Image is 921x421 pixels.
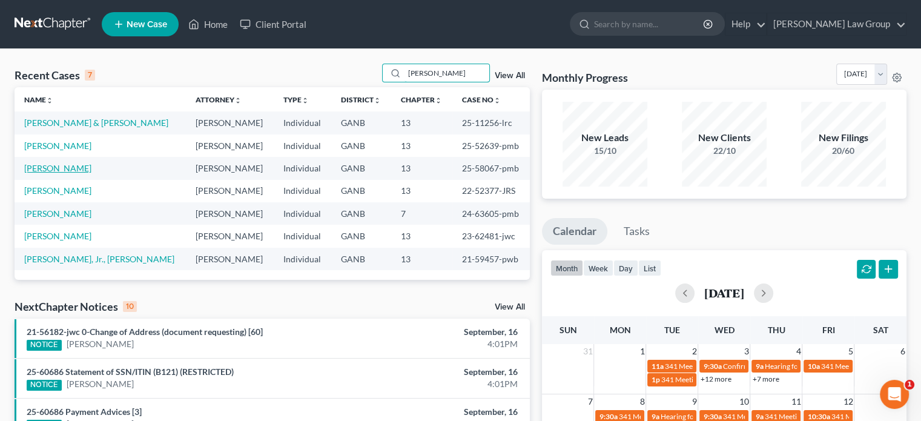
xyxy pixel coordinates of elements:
[905,380,914,390] span: 1
[452,202,530,225] td: 24-63605-pmb
[331,202,391,225] td: GANB
[682,145,767,157] div: 22/10
[700,374,731,383] a: +12 more
[661,375,770,384] span: 341 Meeting for [PERSON_NAME]
[391,225,452,247] td: 13
[274,111,331,134] td: Individual
[24,254,174,264] a: [PERSON_NAME], Jr., [PERSON_NAME]
[46,97,53,104] i: unfold_more
[67,338,134,350] a: [PERSON_NAME]
[24,118,168,128] a: [PERSON_NAME] & [PERSON_NAME]
[15,299,137,314] div: NextChapter Notices
[127,20,167,29] span: New Case
[542,218,607,245] a: Calendar
[801,131,886,145] div: New Filings
[362,326,518,338] div: September, 16
[722,412,831,421] span: 341 Meeting for [PERSON_NAME]
[404,64,489,82] input: Search by name...
[391,111,452,134] td: 13
[283,95,309,104] a: Typeunfold_more
[738,394,750,409] span: 10
[274,248,331,270] td: Individual
[638,394,645,409] span: 8
[391,134,452,157] td: 13
[331,157,391,179] td: GANB
[27,340,62,351] div: NOTICE
[452,134,530,157] td: 25-52639-pmb
[801,145,886,157] div: 20/60
[24,95,53,104] a: Nameunfold_more
[302,97,309,104] i: unfold_more
[24,141,91,151] a: [PERSON_NAME]
[27,380,62,391] div: NOTICE
[767,325,785,335] span: Thu
[85,70,95,81] div: 7
[583,260,613,276] button: week
[664,362,773,371] span: 341 Meeting for [PERSON_NAME]
[842,394,854,409] span: 12
[452,157,530,179] td: 25-58067-pmb
[435,97,442,104] i: unfold_more
[638,344,645,359] span: 1
[401,95,442,104] a: Chapterunfold_more
[873,325,888,335] span: Sat
[331,248,391,270] td: GANB
[755,412,763,421] span: 9a
[494,97,501,104] i: unfold_more
[807,412,830,421] span: 10:30a
[123,301,137,312] div: 10
[452,225,530,247] td: 23-62481-jwc
[559,325,576,335] span: Sun
[807,362,819,371] span: 10a
[182,13,234,35] a: Home
[186,180,274,202] td: [PERSON_NAME]
[27,366,234,377] a: 25-60686 Statement of SSN/ITIN (B121) (RESTRICTED)
[703,412,721,421] span: 9:30a
[822,325,834,335] span: Fri
[331,134,391,157] td: GANB
[331,225,391,247] td: GANB
[660,412,754,421] span: Hearing for [PERSON_NAME]
[462,95,501,104] a: Case Nounfold_more
[391,157,452,179] td: 13
[186,202,274,225] td: [PERSON_NAME]
[196,95,242,104] a: Attorneyunfold_more
[67,378,134,390] a: [PERSON_NAME]
[880,380,909,409] iframe: Intercom live chat
[331,111,391,134] td: GANB
[790,394,802,409] span: 11
[391,202,452,225] td: 7
[742,344,750,359] span: 3
[586,394,593,409] span: 7
[613,218,661,245] a: Tasks
[704,287,744,299] h2: [DATE]
[609,325,630,335] span: Mon
[690,394,698,409] span: 9
[581,344,593,359] span: 31
[563,145,647,157] div: 15/10
[24,231,91,241] a: [PERSON_NAME]
[186,134,274,157] td: [PERSON_NAME]
[27,406,142,417] a: 25-60686 Payment Advices [3]
[682,131,767,145] div: New Clients
[24,208,91,219] a: [PERSON_NAME]
[331,180,391,202] td: GANB
[764,362,906,371] span: Hearing for Kannathaporn [PERSON_NAME]
[186,225,274,247] td: [PERSON_NAME]
[722,362,861,371] span: Confirmation Hearing for [PERSON_NAME]
[847,344,854,359] span: 5
[391,180,452,202] td: 13
[767,13,906,35] a: [PERSON_NAME] Law Group
[374,97,381,104] i: unfold_more
[274,157,331,179] td: Individual
[638,260,661,276] button: list
[452,248,530,270] td: 21-59457-pwb
[452,111,530,134] td: 25-11256-lrc
[24,163,91,173] a: [PERSON_NAME]
[563,131,647,145] div: New Leads
[452,180,530,202] td: 22-52377-JRS
[234,13,312,35] a: Client Portal
[495,303,525,311] a: View All
[794,344,802,359] span: 4
[391,248,452,270] td: 13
